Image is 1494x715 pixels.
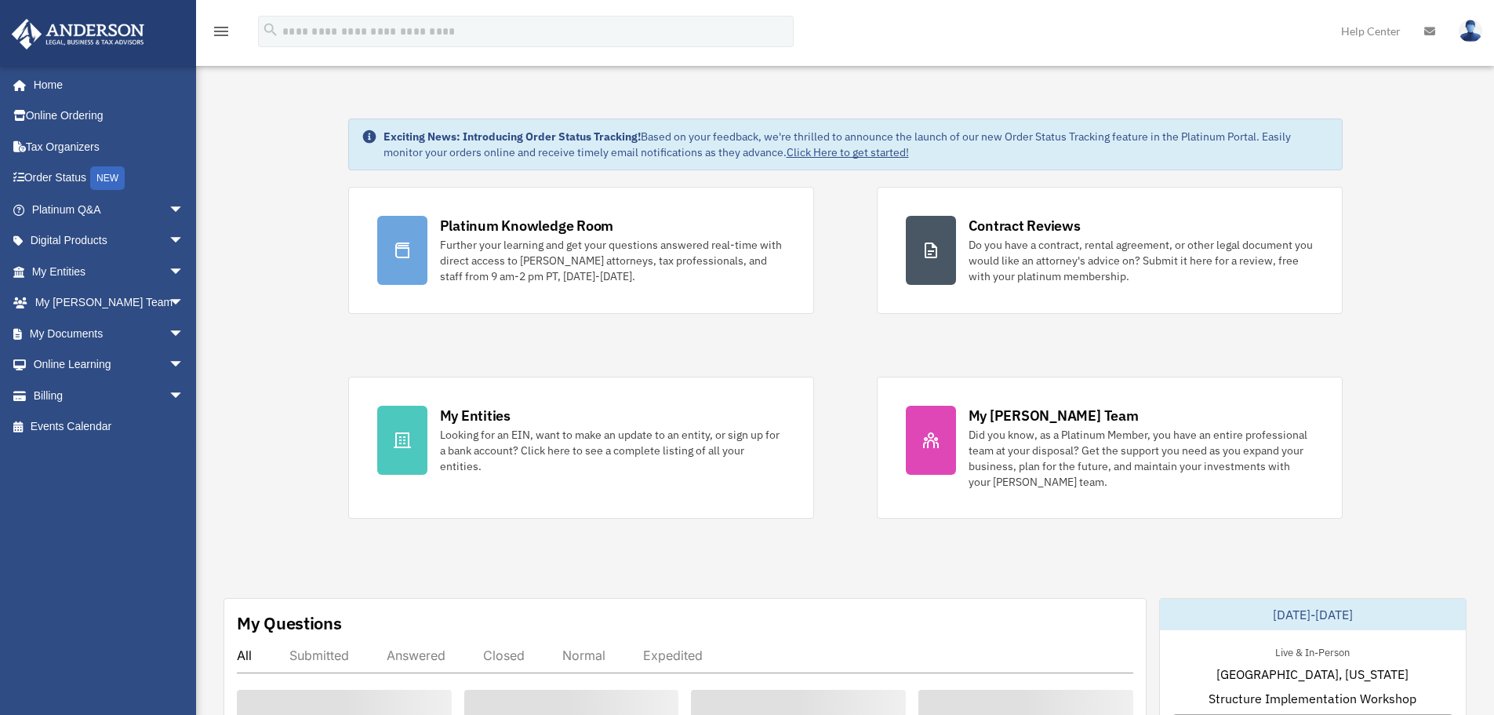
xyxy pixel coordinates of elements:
div: NEW [90,166,125,190]
span: arrow_drop_down [169,318,200,350]
span: arrow_drop_down [169,256,200,288]
div: Contract Reviews [969,216,1081,235]
div: Closed [483,648,525,663]
a: Events Calendar [11,411,208,443]
a: My Entities Looking for an EIN, want to make an update to an entity, or sign up for a bank accoun... [348,377,814,519]
a: Platinum Q&Aarrow_drop_down [11,194,208,225]
strong: Exciting News: Introducing Order Status Tracking! [383,130,641,144]
a: My [PERSON_NAME] Team Did you know, as a Platinum Member, you have an entire professional team at... [877,377,1343,519]
span: arrow_drop_down [169,287,200,319]
a: My [PERSON_NAME] Teamarrow_drop_down [11,287,208,319]
div: Do you have a contract, rental agreement, or other legal document you would like an attorney's ad... [969,237,1314,284]
div: Expedited [643,648,703,663]
div: Live & In-Person [1263,643,1362,659]
span: [GEOGRAPHIC_DATA], [US_STATE] [1216,665,1409,684]
a: Platinum Knowledge Room Further your learning and get your questions answered real-time with dire... [348,187,814,314]
a: menu [212,27,231,41]
span: Structure Implementation Workshop [1209,689,1416,708]
i: search [262,21,279,38]
a: Billingarrow_drop_down [11,380,208,411]
a: Online Learningarrow_drop_down [11,349,208,381]
span: arrow_drop_down [169,225,200,257]
div: Platinum Knowledge Room [440,216,614,235]
div: My Questions [237,611,342,635]
div: My Entities [440,406,511,425]
div: Submitted [289,648,349,663]
a: Home [11,69,200,100]
a: Online Ordering [11,100,208,132]
div: All [237,648,252,663]
span: arrow_drop_down [169,194,200,226]
div: Normal [562,648,605,663]
a: Order StatusNEW [11,162,208,195]
a: Tax Organizers [11,131,208,162]
a: Contract Reviews Do you have a contract, rental agreement, or other legal document you would like... [877,187,1343,314]
div: My [PERSON_NAME] Team [969,406,1139,425]
i: menu [212,22,231,41]
div: Based on your feedback, we're thrilled to announce the launch of our new Order Status Tracking fe... [383,129,1329,160]
a: Digital Productsarrow_drop_down [11,225,208,257]
img: User Pic [1459,20,1482,42]
div: Looking for an EIN, want to make an update to an entity, or sign up for a bank account? Click her... [440,427,785,474]
div: [DATE]-[DATE] [1160,599,1466,630]
a: My Entitiesarrow_drop_down [11,256,208,287]
div: Further your learning and get your questions answered real-time with direct access to [PERSON_NAM... [440,237,785,284]
a: Click Here to get started! [787,145,909,159]
span: arrow_drop_down [169,380,200,412]
div: Did you know, as a Platinum Member, you have an entire professional team at your disposal? Get th... [969,427,1314,490]
img: Anderson Advisors Platinum Portal [7,19,149,49]
span: arrow_drop_down [169,349,200,381]
a: My Documentsarrow_drop_down [11,318,208,349]
div: Answered [387,648,445,663]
